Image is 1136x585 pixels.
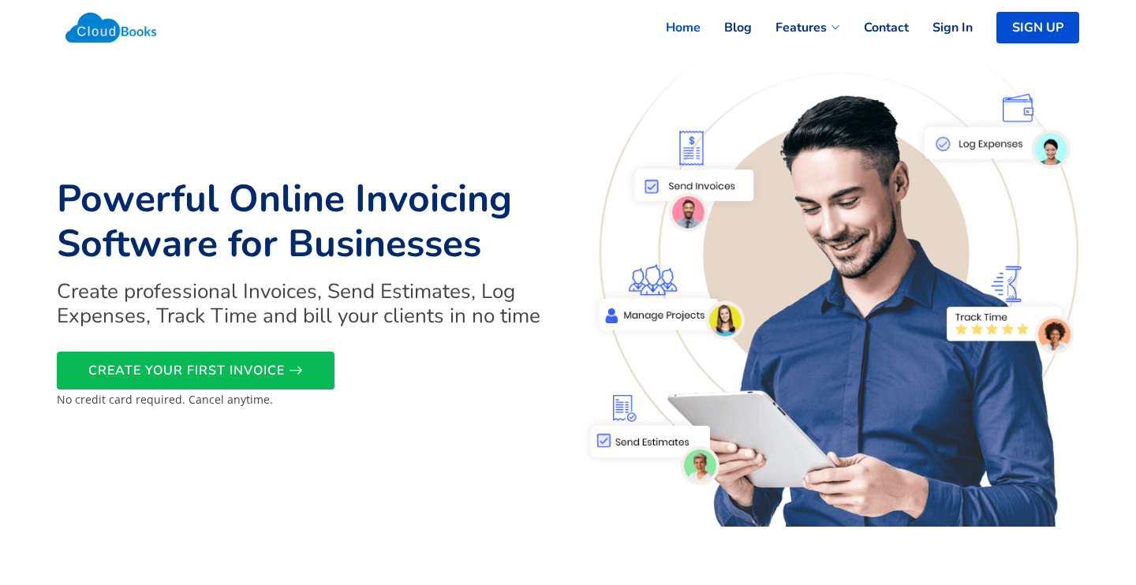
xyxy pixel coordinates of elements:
[57,4,165,51] img: Cloudbooks Logo
[775,18,827,37] span: Features
[642,10,701,45] a: Home
[57,352,334,389] a: CREATE YOUR FIRST INVOICE
[701,10,752,45] a: Blog
[752,10,840,45] a: Features
[57,392,273,407] small: No credit card required. Cancel anytime.
[840,10,909,45] a: Contact
[909,10,973,45] a: Sign In
[57,177,559,267] h1: Powerful Online Invoicing Software for Businesses
[57,279,559,328] h2: Create professional Invoices, Send Estimates, Log Expenses, Track Time and bill your clients in n...
[996,12,1079,43] a: SIGN UP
